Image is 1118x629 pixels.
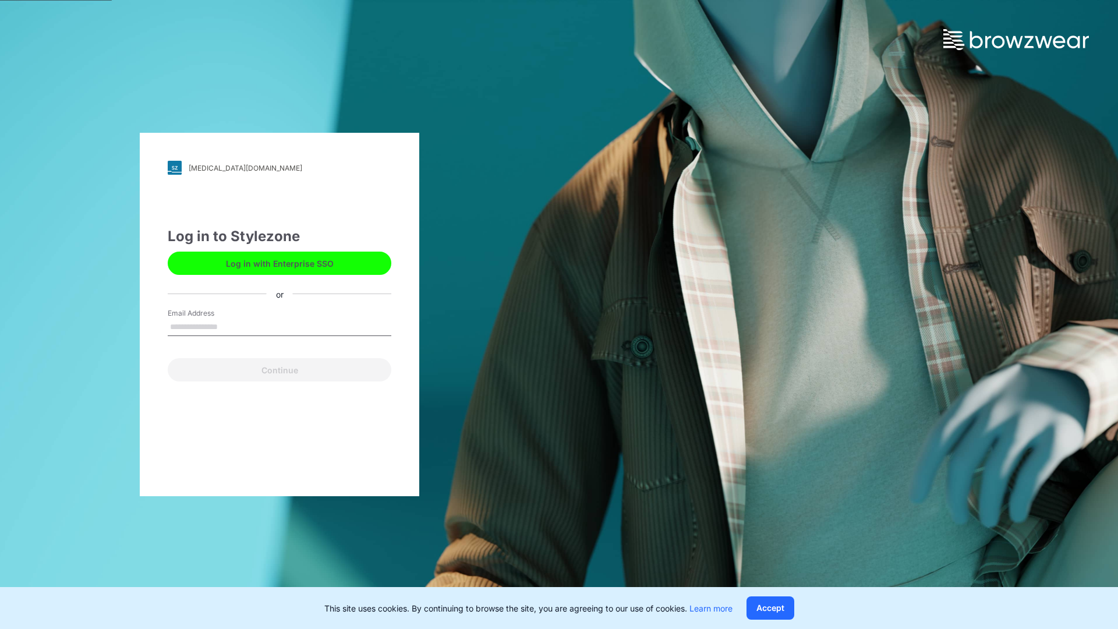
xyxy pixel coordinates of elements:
[746,596,794,620] button: Accept
[168,161,182,175] img: svg+xml;base64,PHN2ZyB3aWR0aD0iMjgiIGhlaWdodD0iMjgiIHZpZXdCb3g9IjAgMCAyOCAyOCIgZmlsbD0ibm9uZSIgeG...
[267,288,293,300] div: or
[324,602,733,614] p: This site uses cookies. By continuing to browse the site, you are agreeing to our use of cookies.
[943,29,1089,50] img: browzwear-logo.73288ffb.svg
[189,164,302,172] div: [MEDICAL_DATA][DOMAIN_NAME]
[168,308,249,319] label: Email Address
[168,252,391,275] button: Log in with Enterprise SSO
[689,603,733,613] a: Learn more
[168,226,391,247] div: Log in to Stylezone
[168,161,391,175] a: [MEDICAL_DATA][DOMAIN_NAME]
